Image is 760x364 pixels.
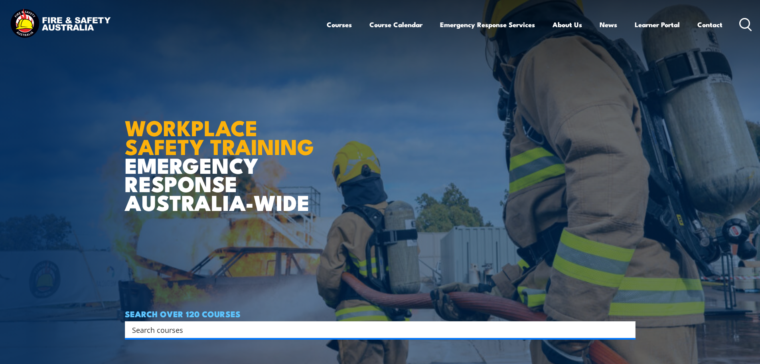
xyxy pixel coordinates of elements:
[125,110,314,162] strong: WORKPLACE SAFETY TRAINING
[132,324,618,336] input: Search input
[125,309,636,318] h4: SEARCH OVER 120 COURSES
[440,14,535,35] a: Emergency Response Services
[125,98,320,211] h1: EMERGENCY RESPONSE AUSTRALIA-WIDE
[369,14,422,35] a: Course Calendar
[553,14,582,35] a: About Us
[635,14,680,35] a: Learner Portal
[327,14,352,35] a: Courses
[134,324,620,335] form: Search form
[697,14,722,35] a: Contact
[622,324,633,335] button: Search magnifier button
[600,14,617,35] a: News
